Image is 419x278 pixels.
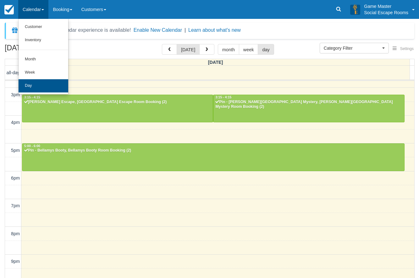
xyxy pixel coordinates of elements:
[324,45,381,51] span: Category Filter
[24,148,403,153] div: Pin - Bellamys Booty, Bellamys Booty Room Booking (2)
[134,27,182,33] button: Enable New Calendar
[177,44,200,55] button: [DATE]
[258,44,274,55] button: day
[364,3,408,9] p: Game Master
[24,100,211,105] div: [PERSON_NAME] Escape, [GEOGRAPHIC_DATA] Escape Room Booking (2)
[11,148,20,153] span: 5pm
[11,203,20,208] span: 7pm
[11,259,20,264] span: 9pm
[22,95,213,122] a: 3:15 - 4:15[PERSON_NAME] Escape, [GEOGRAPHIC_DATA] Escape Room Booking (2)
[364,9,408,16] p: Social Escape Rooms
[18,19,69,94] ul: Calendar
[215,96,231,99] span: 3:15 - 4:15
[24,144,40,148] span: 5:00 - 6:00
[11,231,20,236] span: 8pm
[4,5,14,14] img: checkfront-main-nav-mini-logo.png
[350,4,360,14] img: A3
[208,60,223,65] span: [DATE]
[389,44,417,53] button: Settings
[5,44,84,56] h2: [DATE]
[11,92,20,97] span: 3pm
[185,27,186,33] span: |
[188,27,241,33] a: Learn about what's new
[19,34,68,47] a: Inventory
[21,26,131,34] div: A new Booking Calendar experience is available!
[24,96,40,99] span: 3:15 - 4:15
[218,44,239,55] button: month
[400,47,414,51] span: Settings
[22,143,405,171] a: 5:00 - 6:00Pin - Bellamys Booty, Bellamys Booty Room Booking (2)
[320,43,389,53] button: Category Filter
[11,175,20,181] span: 6pm
[19,20,68,34] a: Customer
[215,100,402,110] div: Pin - [PERSON_NAME][GEOGRAPHIC_DATA] Mystery, [PERSON_NAME][GEOGRAPHIC_DATA] Mystery Room Booking...
[7,70,20,75] span: all-day
[19,66,68,79] a: Week
[11,120,20,125] span: 4pm
[19,53,68,66] a: Month
[19,79,68,92] a: Day
[213,95,404,122] a: 3:15 - 4:15Pin - [PERSON_NAME][GEOGRAPHIC_DATA] Mystery, [PERSON_NAME][GEOGRAPHIC_DATA] Mystery R...
[239,44,258,55] button: week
